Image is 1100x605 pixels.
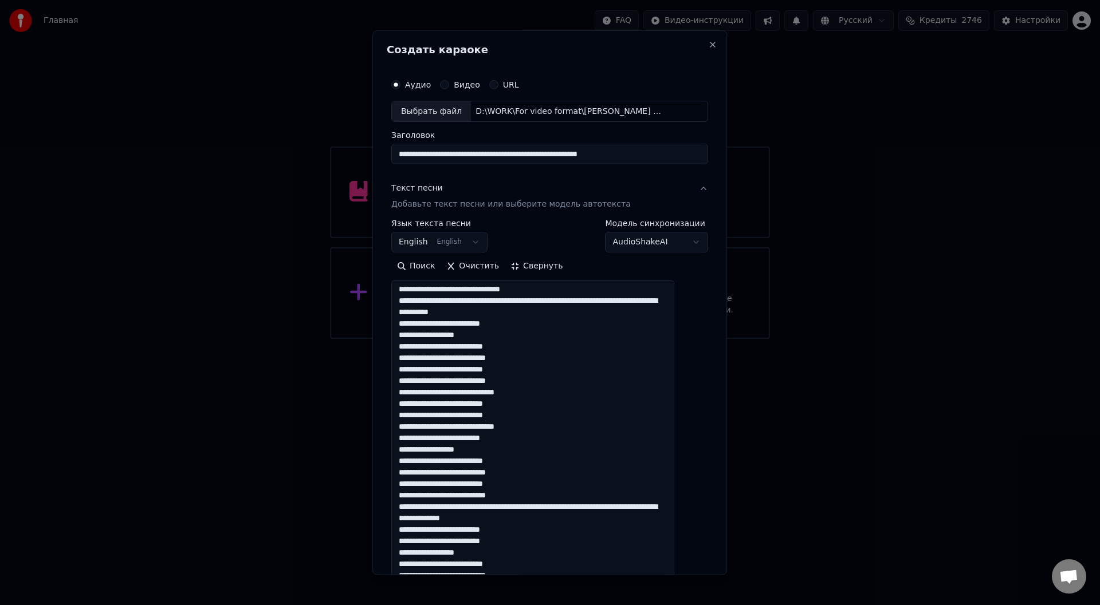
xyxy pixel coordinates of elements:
label: URL [503,81,519,89]
button: Поиск [391,258,441,276]
label: Язык текста песни [391,220,488,228]
p: Добавьте текст песни или выберите модель автотекста [391,199,631,211]
button: Свернуть [505,258,568,276]
label: Аудио [405,81,431,89]
label: Модель синхронизации [606,220,709,228]
label: Заголовок [391,132,708,140]
button: Текст песниДобавьте текст песни или выберите модель автотекста [391,174,708,220]
h2: Создать караоке [387,45,713,55]
div: D:\WORK\For video format\[PERSON_NAME] Погода в доме\[PERSON_NAME]-Погода в доме [1997] (Lead Voc... [471,106,666,117]
button: Очистить [441,258,505,276]
div: Текст песни [391,183,443,195]
div: Выбрать файл [392,101,471,122]
label: Видео [454,81,480,89]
